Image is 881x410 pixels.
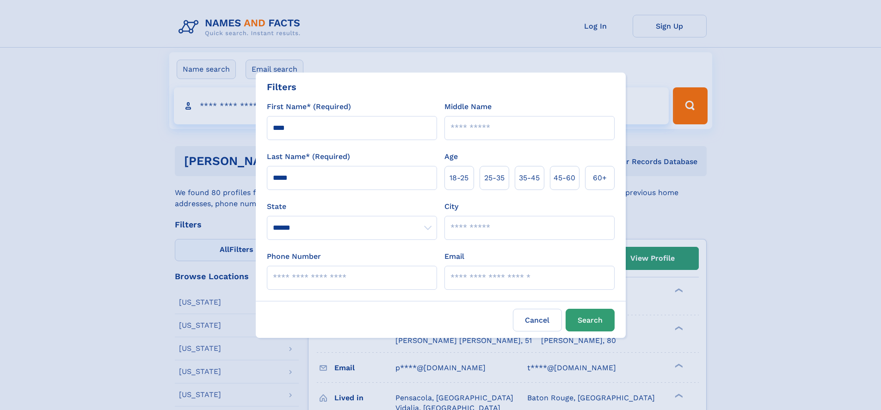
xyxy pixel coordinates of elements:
label: State [267,201,437,212]
label: Last Name* (Required) [267,151,350,162]
label: Phone Number [267,251,321,262]
label: City [444,201,458,212]
label: Age [444,151,458,162]
span: 45‑60 [554,172,575,184]
span: 25‑35 [484,172,505,184]
button: Search [566,309,615,331]
span: 35‑45 [519,172,540,184]
div: Filters [267,80,296,94]
label: Cancel [513,309,562,331]
label: Email [444,251,464,262]
span: 18‑25 [450,172,468,184]
span: 60+ [593,172,607,184]
label: Middle Name [444,101,492,112]
label: First Name* (Required) [267,101,351,112]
